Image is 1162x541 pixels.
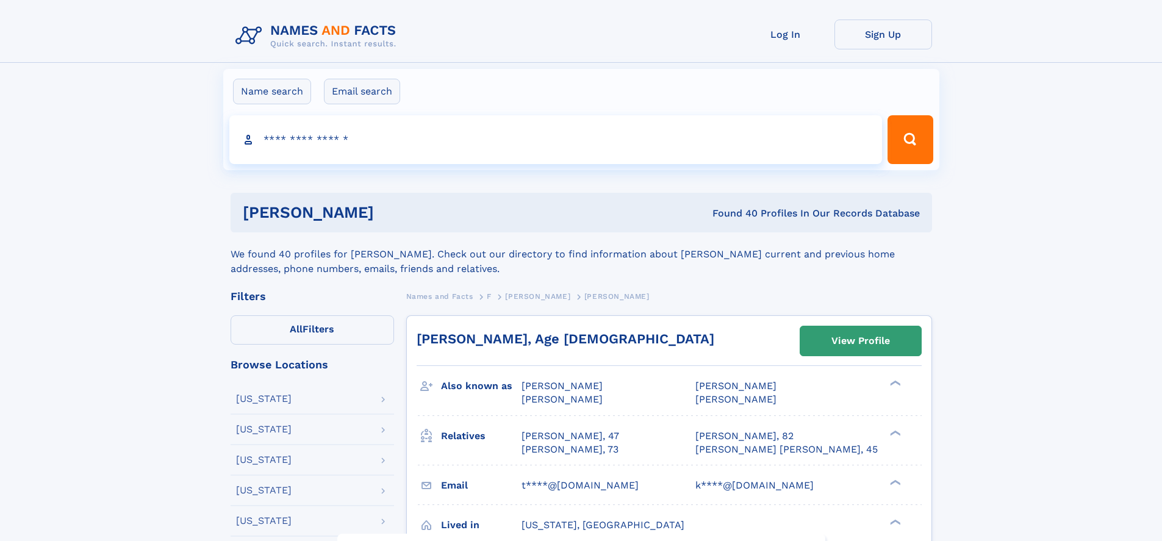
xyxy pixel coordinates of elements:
a: Sign Up [834,20,932,49]
div: Found 40 Profiles In Our Records Database [543,207,920,220]
span: [PERSON_NAME] [695,393,776,405]
div: [US_STATE] [236,485,292,495]
h3: Lived in [441,515,522,536]
h3: Relatives [441,426,522,446]
h1: [PERSON_NAME] [243,205,543,220]
span: [PERSON_NAME] [522,393,603,405]
span: [US_STATE], [GEOGRAPHIC_DATA] [522,519,684,531]
div: View Profile [831,327,890,355]
a: F [487,288,492,304]
input: search input [229,115,883,164]
div: ❯ [887,478,902,486]
div: [US_STATE] [236,516,292,526]
a: View Profile [800,326,921,356]
div: We found 40 profiles for [PERSON_NAME]. Check out our directory to find information about [PERSON... [231,232,932,276]
a: Names and Facts [406,288,473,304]
label: Name search [233,79,311,104]
a: [PERSON_NAME], 73 [522,443,619,456]
span: [PERSON_NAME] [584,292,650,301]
div: [US_STATE] [236,394,292,404]
div: ❯ [887,379,902,387]
span: All [290,323,303,335]
a: [PERSON_NAME], 82 [695,429,794,443]
span: [PERSON_NAME] [695,380,776,392]
a: [PERSON_NAME], 47 [522,429,619,443]
div: [US_STATE] [236,425,292,434]
button: Search Button [888,115,933,164]
div: ❯ [887,429,902,437]
a: [PERSON_NAME] [PERSON_NAME], 45 [695,443,878,456]
span: [PERSON_NAME] [505,292,570,301]
div: ❯ [887,518,902,526]
label: Email search [324,79,400,104]
span: [PERSON_NAME] [522,380,603,392]
span: F [487,292,492,301]
h3: Also known as [441,376,522,396]
label: Filters [231,315,394,345]
img: Logo Names and Facts [231,20,406,52]
a: Log In [737,20,834,49]
div: Browse Locations [231,359,394,370]
h3: Email [441,475,522,496]
a: [PERSON_NAME] [505,288,570,304]
div: Filters [231,291,394,302]
a: [PERSON_NAME], Age [DEMOGRAPHIC_DATA] [417,331,714,346]
div: [US_STATE] [236,455,292,465]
